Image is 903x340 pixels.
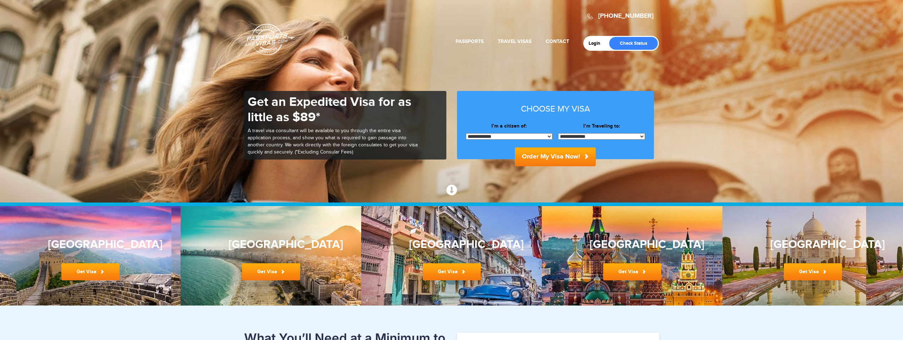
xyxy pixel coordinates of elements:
[456,38,484,44] a: Passports
[242,263,300,280] a: Get Visa
[466,104,645,114] h3: Choose my visa
[248,128,418,156] p: A travel visa consultant will be available to you through the entire visa application process, an...
[48,238,133,251] h3: [GEOGRAPHIC_DATA]
[409,238,494,251] h3: [GEOGRAPHIC_DATA]
[609,37,658,50] a: Check Status
[558,123,645,130] label: I’m Traveling to:
[784,263,842,280] a: Get Visa
[598,12,654,20] a: [PHONE_NUMBER]
[603,263,661,280] a: Get Visa
[589,41,605,46] a: Login
[770,238,855,251] h3: [GEOGRAPHIC_DATA]
[423,263,481,280] a: Get Visa
[515,147,596,166] button: Order My Visa Now!
[498,38,532,44] a: Travel Visas
[244,23,295,55] a: Passports & [DOMAIN_NAME]
[248,95,418,125] h1: Get an Expedited Visa for as little as $89*
[228,238,314,251] h3: [GEOGRAPHIC_DATA]
[590,238,675,251] h3: [GEOGRAPHIC_DATA]
[546,38,569,44] a: Contact
[61,263,120,280] a: Get Visa
[466,123,553,130] label: I’m a citizen of:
